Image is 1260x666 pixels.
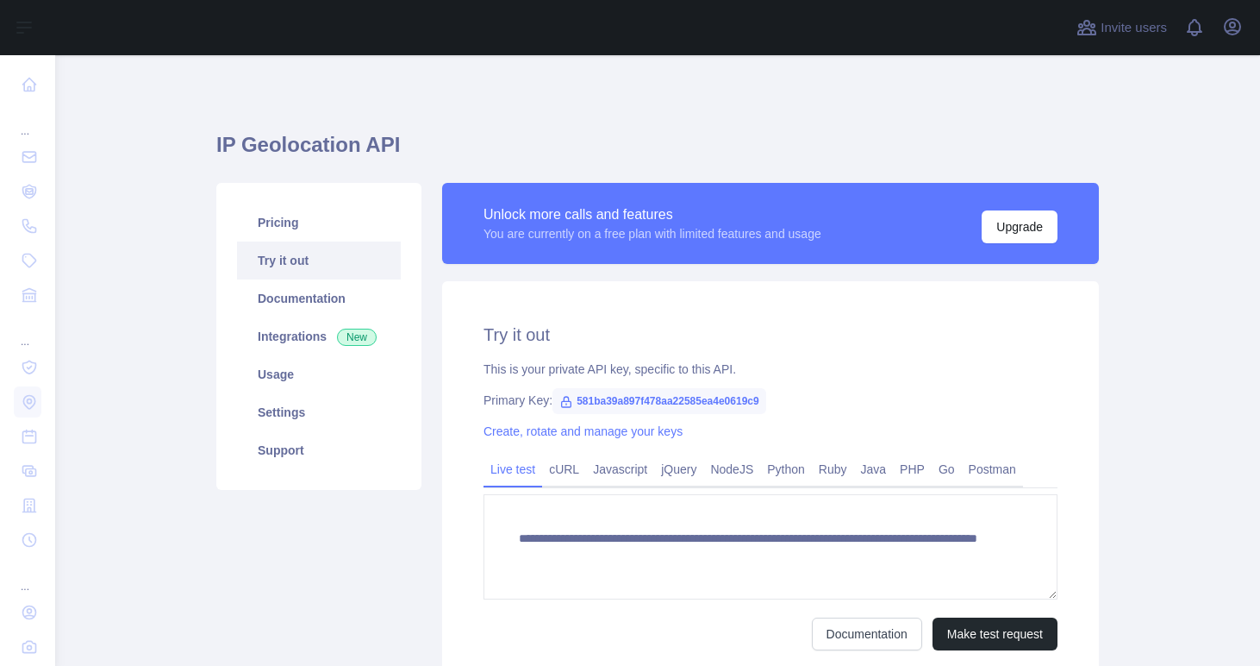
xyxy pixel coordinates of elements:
button: Upgrade [982,210,1057,243]
a: Settings [237,393,401,431]
h1: IP Geolocation API [216,131,1099,173]
a: Javascript [586,456,654,483]
button: Make test request [933,618,1057,650]
a: cURL [542,456,586,483]
a: Support [237,431,401,469]
a: Ruby [812,456,854,483]
div: ... [14,314,41,349]
h2: Try it out [483,323,1057,347]
a: Documentation [237,280,401,317]
div: You are currently on a free plan with limited features and usage [483,225,821,242]
div: Primary Key: [483,392,1057,409]
a: Create, rotate and manage your keys [483,424,683,438]
a: Python [760,456,812,483]
a: jQuery [654,456,703,483]
span: New [337,329,377,346]
a: NodeJS [703,456,760,483]
button: Invite users [1073,14,1170,41]
div: ... [14,559,41,594]
a: Pricing [237,204,401,242]
span: Invite users [1101,18,1167,38]
a: Java [854,456,894,483]
a: Integrations New [237,317,401,355]
div: Unlock more calls and features [483,204,821,225]
a: Documentation [812,618,922,650]
div: ... [14,104,41,138]
a: Postman [962,456,1023,483]
a: Go [932,456,962,483]
a: Usage [237,355,401,393]
a: Live test [483,456,542,483]
a: PHP [893,456,932,483]
span: 581ba39a897f478aa22585ea4e0619c9 [552,388,766,414]
div: This is your private API key, specific to this API. [483,361,1057,378]
a: Try it out [237,242,401,280]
